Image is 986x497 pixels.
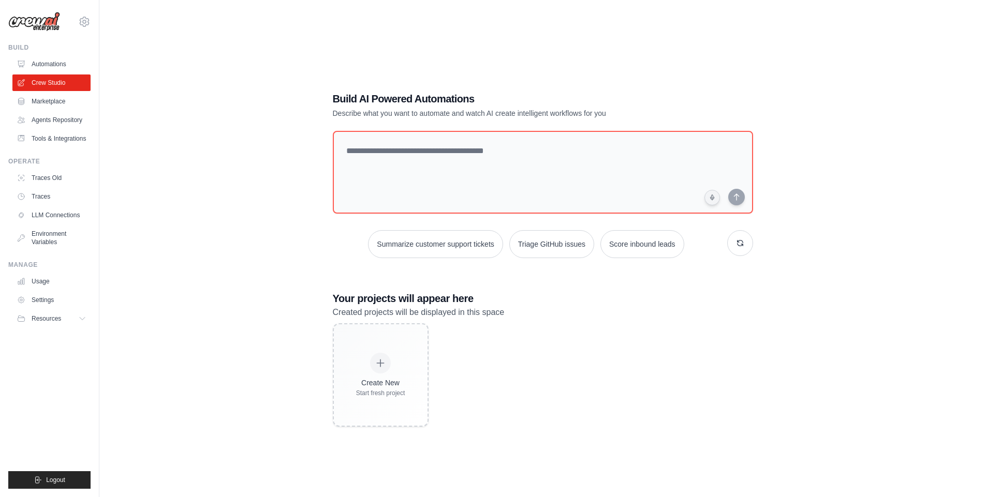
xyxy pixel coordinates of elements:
[8,471,91,489] button: Logout
[12,310,91,327] button: Resources
[12,74,91,91] a: Crew Studio
[12,273,91,290] a: Usage
[368,230,503,258] button: Summarize customer support tickets
[12,112,91,128] a: Agents Repository
[600,230,684,258] button: Score inbound leads
[333,92,681,106] h1: Build AI Powered Automations
[12,207,91,223] a: LLM Connections
[333,108,681,118] p: Describe what you want to automate and watch AI create intelligent workflows for you
[704,190,720,205] button: Click to speak your automation idea
[12,130,91,147] a: Tools & Integrations
[509,230,594,258] button: Triage GitHub issues
[356,389,405,397] div: Start fresh project
[8,261,91,269] div: Manage
[32,314,61,323] span: Resources
[12,170,91,186] a: Traces Old
[8,43,91,52] div: Build
[12,188,91,205] a: Traces
[333,306,753,319] p: Created projects will be displayed in this space
[12,93,91,110] a: Marketplace
[12,56,91,72] a: Automations
[8,157,91,165] div: Operate
[8,12,60,32] img: Logo
[12,292,91,308] a: Settings
[727,230,753,256] button: Get new suggestions
[12,225,91,250] a: Environment Variables
[333,291,753,306] h3: Your projects will appear here
[356,378,405,388] div: Create New
[46,476,65,484] span: Logout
